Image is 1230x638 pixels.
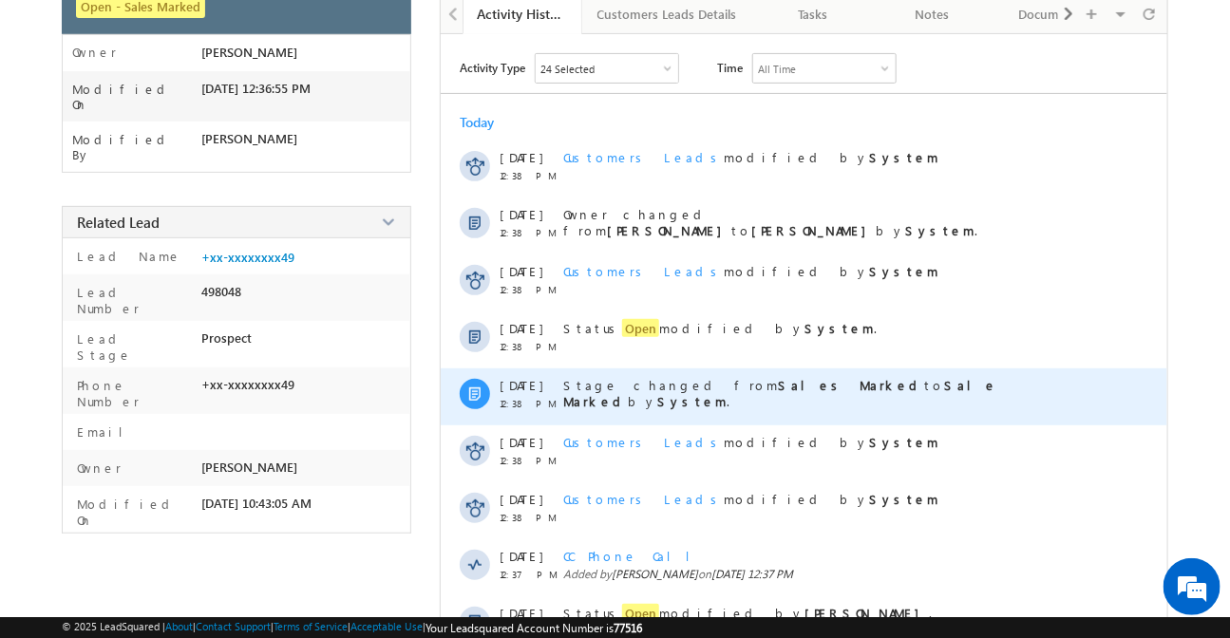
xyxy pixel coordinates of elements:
div: All Time [758,63,796,75]
div: Customers Leads Details [597,3,737,26]
img: d_60004797649_company_0_60004797649 [32,100,80,124]
span: Prospect [201,330,252,346]
label: Modified On [72,496,194,528]
label: Modified On [72,82,202,112]
span: 12:38 PM [500,341,557,352]
span: 12:37 PM [500,569,557,580]
span: [DATE] 12:36:55 PM [201,81,311,96]
div: Tasks [769,3,857,26]
span: Customers Leads [563,263,724,279]
span: Owner changed from to by . [563,206,977,238]
label: Modified By [72,132,202,162]
a: Acceptable Use [350,620,423,632]
strong: [PERSON_NAME] [804,605,929,621]
div: Minimize live chat window [312,9,357,55]
div: Notes [888,3,975,26]
a: About [165,620,193,632]
span: Status modified by . [563,604,932,622]
span: © 2025 LeadSquared | | | | | [62,620,642,635]
span: Open [622,604,659,622]
div: Activity History [477,5,568,23]
span: [PERSON_NAME] [201,460,297,475]
div: Owner Changed,Status Changed,Stage Changed,Source Changed,Notes & 19 more.. [536,54,678,83]
span: Activity Type [460,53,525,82]
label: Owner [72,460,122,476]
span: 77516 [614,621,642,635]
strong: System [869,263,938,279]
label: Lead Number [72,284,194,316]
span: [DATE] [500,263,542,279]
label: Email [72,423,138,440]
a: Terms of Service [274,620,348,632]
strong: System [869,491,938,507]
span: [DATE] [500,605,542,621]
span: Customers Leads [563,434,724,450]
span: [DATE] [500,491,542,507]
span: 12:38 PM [500,284,557,295]
strong: System [869,149,938,165]
span: 12:38 PM [500,170,557,181]
textarea: Type your message and hit 'Enter' [25,176,347,481]
span: [DATE] [500,377,542,393]
label: Lead Name [72,248,181,264]
span: Time [717,53,743,82]
span: modified by [563,263,938,279]
label: Lead Stage [72,330,194,363]
span: Status modified by . [563,319,877,337]
span: Your Leadsquared Account Number is [426,621,642,635]
div: Today [460,113,521,131]
span: modified by [563,149,938,165]
a: Contact Support [196,620,271,632]
span: 12:38 PM [500,455,557,466]
span: [PERSON_NAME] [201,45,297,60]
a: +xx-xxxxxxxx49 [201,250,294,265]
em: Start Chat [258,497,345,523]
strong: [PERSON_NAME] [607,222,731,238]
strong: [PERSON_NAME] [751,222,876,238]
strong: Sales Marked [778,377,924,393]
strong: System [657,393,727,409]
strong: Sale Marked [563,377,997,409]
div: 24 Selected [540,63,595,75]
span: [DATE] [500,434,542,450]
span: modified by [563,491,938,507]
span: [PERSON_NAME] [201,131,297,146]
span: 12:38 PM [500,398,557,409]
span: Customers Leads [563,491,724,507]
label: Owner [72,45,117,60]
span: 12:38 PM [500,227,557,238]
span: [DATE] [500,548,542,564]
strong: System [869,434,938,450]
span: [DATE] 12:37 PM [711,567,793,581]
span: +xx-xxxxxxxx49 [201,377,294,392]
span: modified by [563,434,938,450]
span: [DATE] [500,320,542,336]
span: [DATE] [500,149,542,165]
span: 12:38 PM [500,512,557,523]
span: [DATE] [500,206,542,222]
span: [DATE] 10:43:05 AM [201,496,312,511]
div: Documents [1008,3,1095,26]
span: CC Phone Call [563,548,705,564]
span: Stage changed from to by . [563,377,997,409]
span: 498048 [201,284,241,299]
div: Chat with us now [99,100,319,124]
label: Phone Number [72,377,194,409]
strong: System [804,320,874,336]
span: Customers Leads [563,149,724,165]
strong: System [905,222,975,238]
span: Related Lead [77,213,160,232]
span: Open [622,319,659,337]
span: Added by on [563,567,1129,581]
span: [PERSON_NAME] [612,567,698,581]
